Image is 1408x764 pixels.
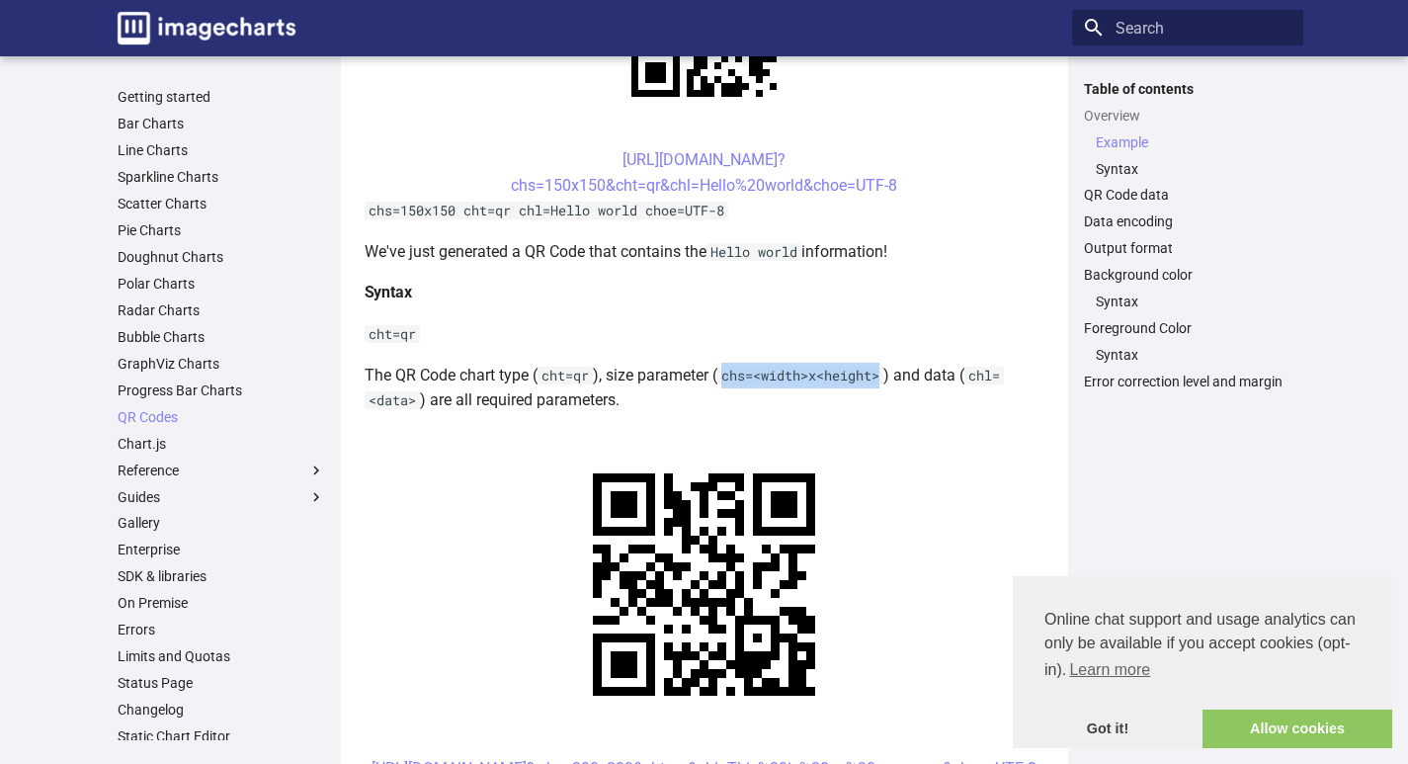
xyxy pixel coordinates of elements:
[1084,266,1291,284] a: Background color
[1044,608,1361,685] span: Online chat support and usage analytics can only be available if you accept cookies (opt-in).
[118,115,325,132] a: Bar Charts
[118,275,325,293] a: Polar Charts
[1066,655,1153,685] a: learn more about cookies
[118,435,325,453] a: Chart.js
[1013,710,1202,749] a: dismiss cookie message
[118,12,295,44] img: logo
[118,621,325,638] a: Errors
[118,88,325,106] a: Getting started
[1084,373,1291,390] a: Error correction level and margin
[1096,160,1291,178] a: Syntax
[538,367,593,384] code: cht=qr
[118,567,325,585] a: SDK & libraries
[1013,576,1392,748] div: cookieconsent
[118,301,325,319] a: Radar Charts
[511,150,897,195] a: [URL][DOMAIN_NAME]?chs=150x150&cht=qr&chl=Hello%20world&choe=UTF-8
[118,514,325,532] a: Gallery
[1084,186,1291,204] a: QR Code data
[118,647,325,665] a: Limits and Quotas
[118,541,325,558] a: Enterprise
[1072,80,1303,98] label: Table of contents
[118,727,325,745] a: Static Chart Editor
[365,239,1044,265] p: We've just generated a QR Code that contains the information!
[118,328,325,346] a: Bubble Charts
[118,168,325,186] a: Sparkline Charts
[118,674,325,692] a: Status Page
[365,325,420,343] code: cht=qr
[118,141,325,159] a: Line Charts
[118,382,325,399] a: Progress Bar Charts
[1096,346,1291,364] a: Syntax
[365,280,1044,305] h4: Syntax
[1072,10,1303,45] input: Search
[118,355,325,373] a: GraphViz Charts
[110,4,303,52] a: Image-Charts documentation
[365,363,1044,413] p: The QR Code chart type ( ), size parameter ( ) and data ( ) are all required parameters.
[1202,710,1392,749] a: allow cookies
[1084,239,1291,257] a: Output format
[1084,133,1291,178] nav: Overview
[1084,107,1291,125] a: Overview
[118,248,325,266] a: Doughnut Charts
[118,701,325,719] a: Changelog
[118,488,325,506] label: Guides
[118,221,325,239] a: Pie Charts
[118,195,325,212] a: Scatter Charts
[118,408,325,426] a: QR Codes
[1084,346,1291,364] nav: Foreground Color
[1084,212,1291,230] a: Data encoding
[1084,319,1291,337] a: Foreground Color
[365,202,728,219] code: chs=150x150 cht=qr chl=Hello world choe=UTF-8
[706,243,801,261] code: Hello world
[717,367,883,384] code: chs=<width>x<height>
[1096,133,1291,151] a: Example
[1096,293,1291,310] a: Syntax
[1084,293,1291,310] nav: Background color
[118,462,325,479] label: Reference
[548,429,860,740] img: chart
[118,594,325,612] a: On Premise
[1072,80,1303,391] nav: Table of contents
